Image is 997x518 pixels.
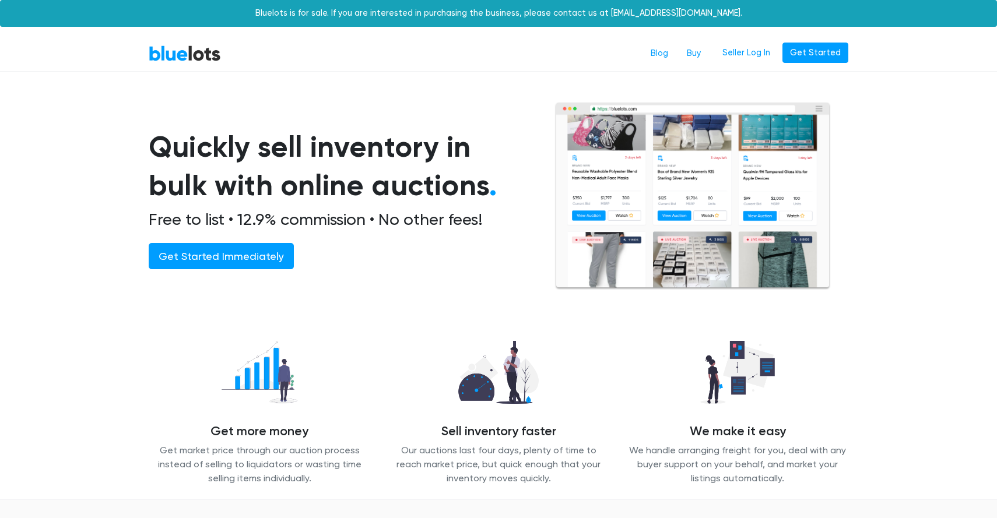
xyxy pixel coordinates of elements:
[149,128,526,205] h1: Quickly sell inventory in bulk with online auctions
[627,443,848,485] p: We handle arranging freight for you, deal with any buyer support on your behalf, and market your ...
[641,43,677,65] a: Blog
[149,45,221,62] a: BlueLots
[388,443,609,485] p: Our auctions last four days, plenty of time to reach market price, but quick enough that your inv...
[149,443,370,485] p: Get market price through our auction process instead of selling to liquidators or wasting time se...
[691,334,784,410] img: we_manage-77d26b14627abc54d025a00e9d5ddefd645ea4957b3cc0d2b85b0966dac19dae.png
[782,43,848,64] a: Get Started
[715,43,778,64] a: Seller Log In
[149,210,526,230] h2: Free to list • 12.9% commission • No other fees!
[489,168,497,203] span: .
[677,43,710,65] a: Buy
[149,243,294,269] a: Get Started Immediately
[449,334,549,410] img: sell_faster-bd2504629311caa3513348c509a54ef7601065d855a39eafb26c6393f8aa8a46.png
[388,424,609,439] h4: Sell inventory faster
[212,334,307,410] img: recover_more-49f15717009a7689fa30a53869d6e2571c06f7df1acb54a68b0676dd95821868.png
[554,102,831,290] img: browserlots-effe8949e13f0ae0d7b59c7c387d2f9fb811154c3999f57e71a08a1b8b46c466.png
[149,424,370,439] h4: Get more money
[627,424,848,439] h4: We make it easy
